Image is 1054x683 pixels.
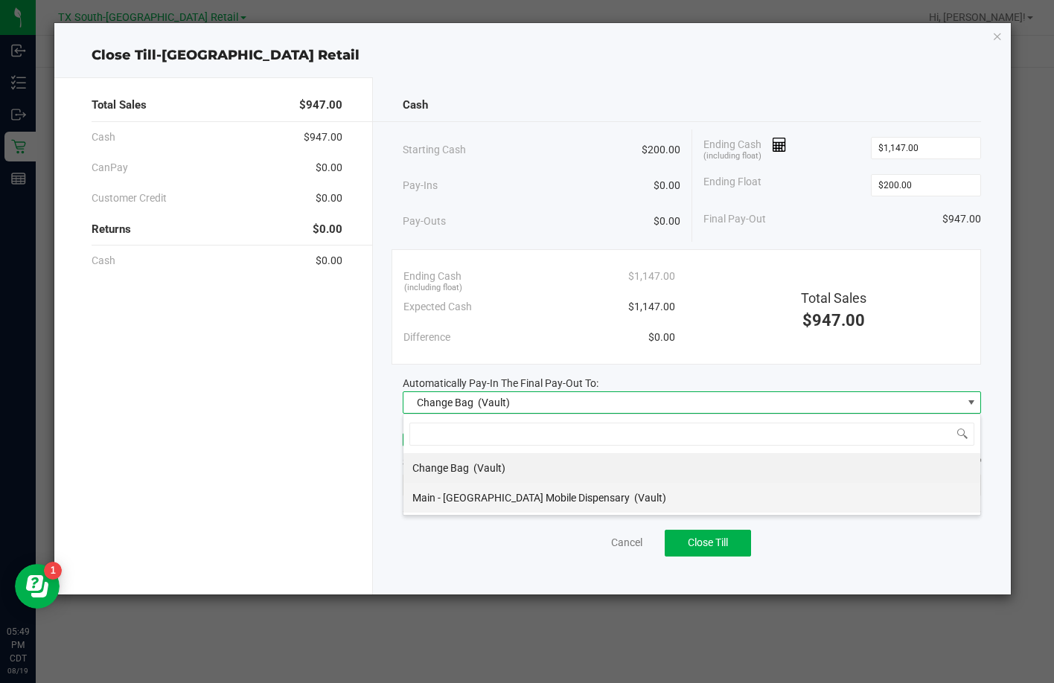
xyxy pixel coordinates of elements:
span: $947.00 [802,311,865,330]
span: Cash [403,97,428,114]
span: $0.00 [654,178,680,193]
span: Ending Float [703,174,761,196]
span: $947.00 [942,211,981,227]
span: $1,147.00 [628,299,675,315]
span: $0.00 [654,214,680,229]
span: Final Pay-Out [703,211,766,227]
button: Close Till [665,530,751,557]
span: $0.00 [316,160,342,176]
span: Pay-Outs [403,214,446,229]
span: (including float) [404,282,462,295]
iframe: Resource center unread badge [44,562,62,580]
span: Total Sales [92,97,147,114]
span: $1,147.00 [628,269,675,284]
span: Ending Cash [403,269,461,284]
iframe: Resource center [15,564,60,609]
span: Ending Cash [703,137,787,159]
span: $0.00 [316,253,342,269]
span: $0.00 [316,190,342,206]
span: (Vault) [634,492,666,504]
span: Starting Cash [403,142,466,158]
span: $200.00 [642,142,680,158]
div: Returns [92,214,343,246]
span: Difference [403,330,450,345]
span: Change Bag [417,397,473,408]
span: Change Bag [412,462,469,474]
span: CanPay [92,160,128,176]
span: $0.00 [313,221,342,238]
span: Close Till [688,536,728,548]
div: Close Till-[GEOGRAPHIC_DATA] Retail [54,45,1012,65]
span: $947.00 [304,129,342,145]
span: (Vault) [473,462,505,474]
span: Cash [92,253,115,269]
span: Total Sales [801,290,866,306]
span: Pay-Ins [403,178,438,193]
span: (including float) [703,150,761,163]
span: Cash [92,129,115,145]
span: Expected Cash [403,299,472,315]
span: (Vault) [478,397,510,408]
span: $0.00 [648,330,675,345]
span: Automatically Pay-In The Final Pay-Out To: [403,377,598,389]
span: QZ Status: [881,457,981,468]
span: Main - [GEOGRAPHIC_DATA] Mobile Dispensary [412,492,630,504]
a: Cancel [611,535,642,551]
span: Customer Credit [92,190,167,206]
span: $947.00 [299,97,342,114]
